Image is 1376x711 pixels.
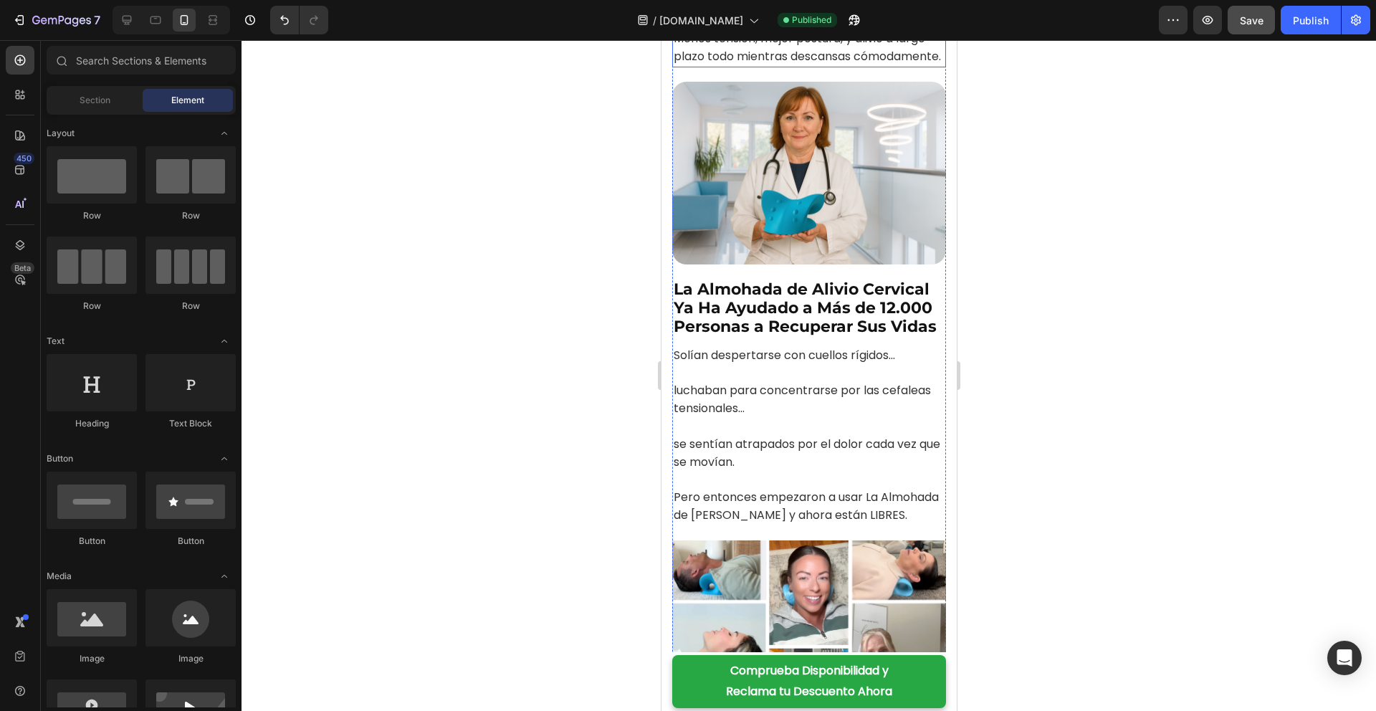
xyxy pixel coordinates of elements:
span: Layout [47,127,75,140]
div: Row [145,209,236,222]
div: Undo/Redo [270,6,328,34]
div: Beta [11,262,34,274]
button: 7 [6,6,107,34]
input: Search Sections & Elements [47,46,236,75]
span: Button [47,452,73,465]
span: Section [80,94,110,107]
span: Toggle open [213,565,236,588]
div: Row [47,209,137,222]
div: Publish [1293,13,1329,28]
a: Comprueba Disponibilidad yReclama tu Descuento Ahora [11,615,285,668]
span: Toggle open [213,447,236,470]
div: Text Block [145,417,236,430]
span: Toggle open [213,330,236,353]
span: Element [171,94,204,107]
div: Open Intercom Messenger [1327,641,1362,675]
img: Alt Image [11,500,285,672]
button: Publish [1281,6,1341,34]
iframe: Design area [661,40,957,711]
div: Button [47,535,137,548]
p: 7 [94,11,100,29]
div: Image [145,652,236,665]
span: Published [792,14,831,27]
div: Row [145,300,236,312]
span: [DOMAIN_NAME] [659,13,743,28]
span: Toggle open [213,122,236,145]
span: / [653,13,656,28]
div: Image [47,652,137,665]
div: Heading [47,417,137,430]
span: Text [47,335,64,348]
button: Save [1228,6,1275,34]
span: Media [47,570,72,583]
span: Save [1240,14,1263,27]
div: 450 [14,153,34,164]
div: Button [145,535,236,548]
div: Row [47,300,137,312]
p: Comprueba Disponibilidad y Reclama tu Descuento Ahora [64,621,231,662]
